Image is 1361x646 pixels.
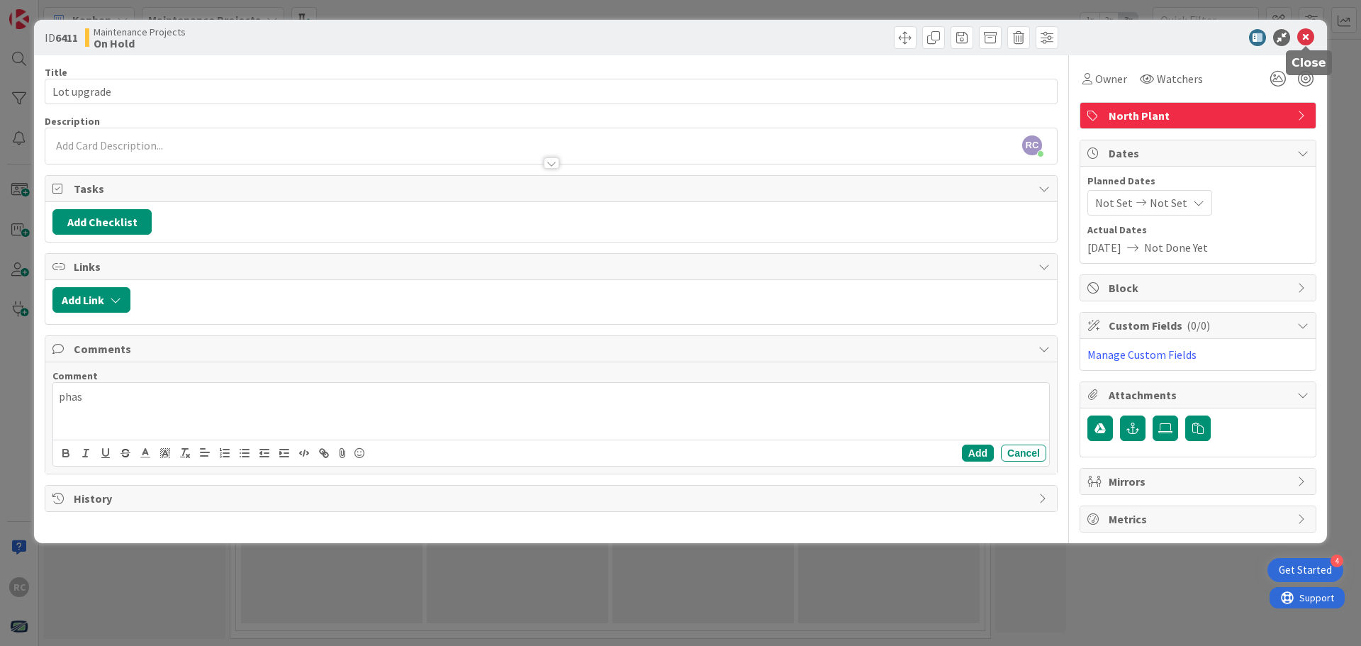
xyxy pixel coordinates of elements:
[1087,347,1197,362] a: Manage Custom Fields
[45,115,100,128] span: Description
[94,38,186,49] b: On Hold
[74,490,1031,507] span: History
[1157,70,1203,87] span: Watchers
[52,287,130,313] button: Add Link
[1150,194,1187,211] span: Not Set
[45,66,67,79] label: Title
[1331,555,1343,567] div: 4
[1109,473,1290,490] span: Mirrors
[55,30,78,45] b: 6411
[1187,318,1210,333] span: ( 0/0 )
[1109,511,1290,528] span: Metrics
[1279,563,1332,577] div: Get Started
[1109,145,1290,162] span: Dates
[1109,107,1290,124] span: North Plant
[30,2,65,19] span: Support
[45,79,1058,104] input: type card name here...
[1087,239,1121,256] span: [DATE]
[74,258,1031,275] span: Links
[1109,279,1290,296] span: Block
[52,369,98,382] span: Comment
[1087,174,1309,189] span: Planned Dates
[45,29,78,46] span: ID
[1087,223,1309,238] span: Actual Dates
[962,445,994,462] button: Add
[94,26,186,38] span: Maintenance Projects
[1267,558,1343,582] div: Open Get Started checklist, remaining modules: 4
[1095,70,1127,87] span: Owner
[1022,135,1042,155] span: RC
[1144,239,1208,256] span: Not Done Yet
[74,340,1031,357] span: Comments
[52,209,152,235] button: Add Checklist
[1109,386,1290,403] span: Attachments
[1109,317,1290,334] span: Custom Fields
[1095,194,1133,211] span: Not Set
[59,389,1043,405] p: phas
[1001,445,1046,462] button: Cancel
[1292,56,1326,69] h5: Close
[74,180,1031,197] span: Tasks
